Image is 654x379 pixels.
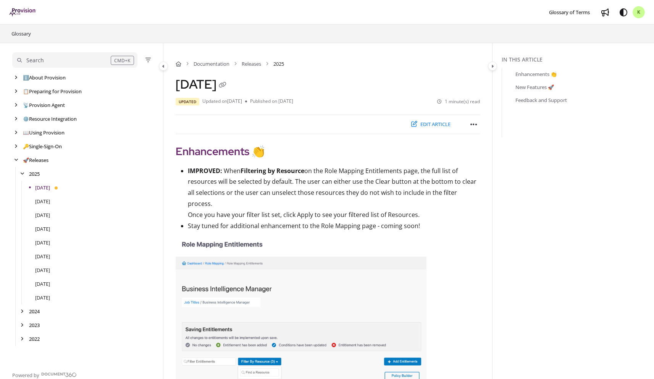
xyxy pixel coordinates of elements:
[35,266,50,274] a: March 2025
[242,60,261,68] a: Releases
[35,253,50,260] a: April 2025
[23,102,29,109] span: 📡
[35,184,50,191] a: September 2025
[188,165,480,209] p: When on the Role Mapping Entitlements page, the full list of resources will be selected by defaul...
[9,8,36,17] a: Project logo
[599,6,611,18] a: Whats new
[23,101,65,109] a: Provision Agent
[12,102,20,109] div: arrow
[29,321,40,329] a: 2023
[23,115,77,123] a: Resource Integration
[637,9,641,16] span: K
[159,62,168,71] button: Category toggle
[23,88,29,95] span: 📋
[23,87,82,95] a: Preparing for Provision
[35,198,50,205] a: August 2025
[515,83,554,91] a: New Features 🚀
[18,308,26,315] div: arrow
[12,157,20,164] div: arrow
[18,322,26,329] div: arrow
[9,8,36,16] img: brand logo
[18,335,26,343] div: arrow
[488,62,497,71] button: Category toggle
[12,115,20,123] div: arrow
[245,98,293,105] li: Published on [DATE]
[23,129,29,136] span: 📖
[23,156,48,164] a: Releases
[23,157,29,164] span: 🚀
[23,115,29,122] span: ⚙️
[35,280,50,288] a: February 2025
[35,225,50,233] a: June 2025
[29,335,40,343] a: 2022
[241,167,304,175] strong: Filtering by Resource
[35,239,50,246] a: May 2025
[502,55,651,64] div: In this article
[437,98,480,105] li: 1 minute(s) read
[176,144,265,159] strong: Enhancements 👏
[617,6,630,18] button: Theme options
[188,209,480,220] p: Once you have your filter list set, click Apply to see your filtered list of Resources.
[12,74,20,81] div: arrow
[144,55,153,65] button: Filter
[12,143,20,150] div: arrow
[23,74,66,81] a: About Provision
[29,170,40,178] a: 2025
[12,129,20,136] div: arrow
[23,143,62,150] a: Single-Sign-On
[176,60,181,68] a: Home
[468,118,480,130] button: Article more options
[11,29,32,38] a: Glossary
[23,74,29,81] span: ℹ️
[194,60,229,68] a: Documentation
[12,52,137,68] button: Search
[202,98,245,105] li: Updated on [DATE]
[18,170,26,178] div: arrow
[515,96,567,104] a: Feedback and Support
[35,294,50,301] a: January 2025
[23,143,29,150] span: 🔑
[12,88,20,95] div: arrow
[111,56,134,65] div: CMD+K
[35,211,50,219] a: July 2025
[216,79,229,92] button: Copy link of September 2025
[12,371,39,379] span: Powered by
[515,70,557,78] a: Enhancements 👏
[29,308,40,315] a: 2024
[176,98,199,105] span: Updated
[188,167,222,175] strong: IMPROVED:
[41,373,77,377] img: Document360
[23,129,65,136] a: Using Provision
[273,60,284,68] span: 2025
[633,6,645,18] button: K
[176,77,229,92] h1: [DATE]
[12,370,77,379] a: Powered by Document360 - opens in a new tab
[188,220,480,232] p: Stay tuned for additional enhancement to the Role Mapping page - coming soon!
[549,9,590,16] span: Glossary of Terms
[406,118,455,131] button: Edit article
[26,56,44,65] div: Search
